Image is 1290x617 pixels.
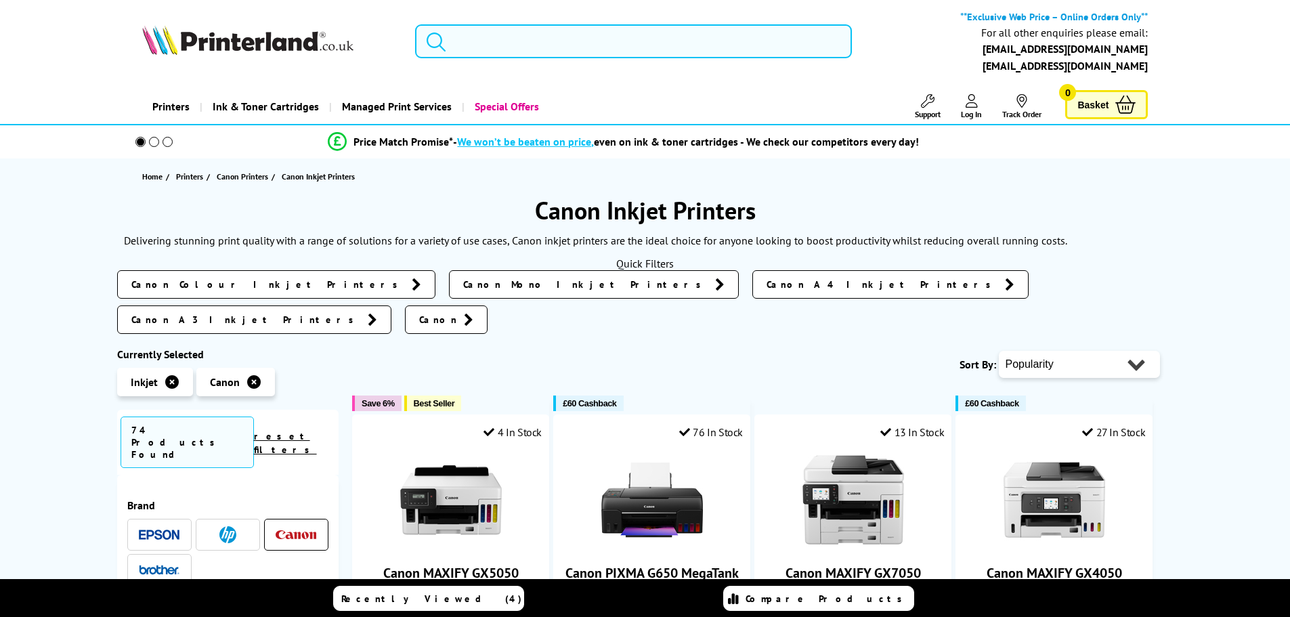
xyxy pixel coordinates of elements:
[117,347,339,361] div: Currently Selected
[960,10,1148,23] b: **Exclusive Web Price – Online Orders Only**
[955,396,1025,411] button: £60 Cashback
[414,398,455,408] span: Best Seller
[383,564,519,599] a: Canon MAXIFY GX5050 MegaTank
[767,278,998,291] span: Canon A4 Inkjet Printers
[679,425,743,439] div: 76 In Stock
[329,89,462,124] a: Managed Print Services
[1059,84,1076,101] span: 0
[333,586,524,611] a: Recently Viewed (4)
[802,449,904,551] img: Canon MAXIFY GX7050 MegaTank
[110,130,1138,154] li: modal_Promise
[276,530,316,539] img: Canon
[563,398,616,408] span: £60 Cashback
[142,25,353,55] img: Printerland Logo
[127,498,329,512] span: Brand
[915,109,941,119] span: Support
[219,526,236,543] img: HP
[981,26,1148,39] div: For all other enquiries please email:
[462,89,549,124] a: Special Offers
[405,305,488,334] a: Canon
[457,135,594,148] span: We won’t be beaten on price,
[601,449,703,551] img: Canon PIXMA G650 MegaTank
[131,313,361,326] span: Canon A3 Inkjet Printers
[353,135,453,148] span: Price Match Promise*
[139,526,179,543] a: Epson
[983,59,1148,72] a: [EMAIL_ADDRESS][DOMAIN_NAME]
[915,94,941,119] a: Support
[254,430,317,456] a: reset filters
[200,89,329,124] a: Ink & Toner Cartridges
[1077,95,1109,114] span: Basket
[961,109,982,119] span: Log In
[565,564,739,582] a: Canon PIXMA G650 MegaTank
[746,593,909,605] span: Compare Products
[983,42,1148,56] a: [EMAIL_ADDRESS][DOMAIN_NAME]
[139,530,179,540] img: Epson
[400,449,502,551] img: Canon MAXIFY GX5050 MegaTank
[217,169,272,184] a: Canon Printers
[139,565,179,574] img: Brother
[723,586,914,611] a: Compare Products
[449,270,739,299] a: Canon Mono Inkjet Printers
[1082,425,1145,439] div: 27 In Stock
[142,25,399,58] a: Printerland Logo
[217,169,268,184] span: Canon Printers
[1002,94,1041,119] a: Track Order
[961,94,982,119] a: Log In
[404,396,462,411] button: Best Seller
[362,398,394,408] span: Save 6%
[139,561,179,578] a: Brother
[176,169,203,184] span: Printers
[117,305,391,334] a: Canon A3 Inkjet Printers
[553,396,623,411] button: £60 Cashback
[142,169,166,184] a: Home
[117,194,1174,226] h1: Canon Inkjet Printers
[352,396,401,411] button: Save 6%
[960,358,996,371] span: Sort By:
[1004,449,1105,551] img: Canon MAXIFY GX4050 MegaTank
[131,278,405,291] span: Canon Colour Inkjet Printers
[987,564,1122,599] a: Canon MAXIFY GX4050 MegaTank
[117,270,435,299] a: Canon Colour Inkjet Printers
[453,135,919,148] div: - even on ink & toner cartridges - We check our competitors every day!
[276,526,316,543] a: Canon
[1065,90,1148,119] a: Basket 0
[124,234,1067,247] p: Delivering stunning print quality with a range of solutions for a variety of use cases, Canon ink...
[463,278,708,291] span: Canon Mono Inkjet Printers
[1004,540,1105,553] a: Canon MAXIFY GX4050 MegaTank
[752,270,1029,299] a: Canon A4 Inkjet Printers
[213,89,319,124] span: Ink & Toner Cartridges
[880,425,944,439] div: 13 In Stock
[117,257,1174,270] div: Quick Filters
[802,540,904,553] a: Canon MAXIFY GX7050 MegaTank
[282,171,355,182] span: Canon Inkjet Printers
[121,417,254,468] span: 74 Products Found
[483,425,542,439] div: 4 In Stock
[210,375,240,389] span: Canon
[965,398,1018,408] span: £60 Cashback
[419,313,457,326] span: Canon
[400,540,502,553] a: Canon MAXIFY GX5050 MegaTank
[207,526,248,543] a: HP
[341,593,522,605] span: Recently Viewed (4)
[176,169,207,184] a: Printers
[142,89,200,124] a: Printers
[131,375,158,389] span: Inkjet
[786,564,921,599] a: Canon MAXIFY GX7050 MegaTank
[601,540,703,553] a: Canon PIXMA G650 MegaTank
